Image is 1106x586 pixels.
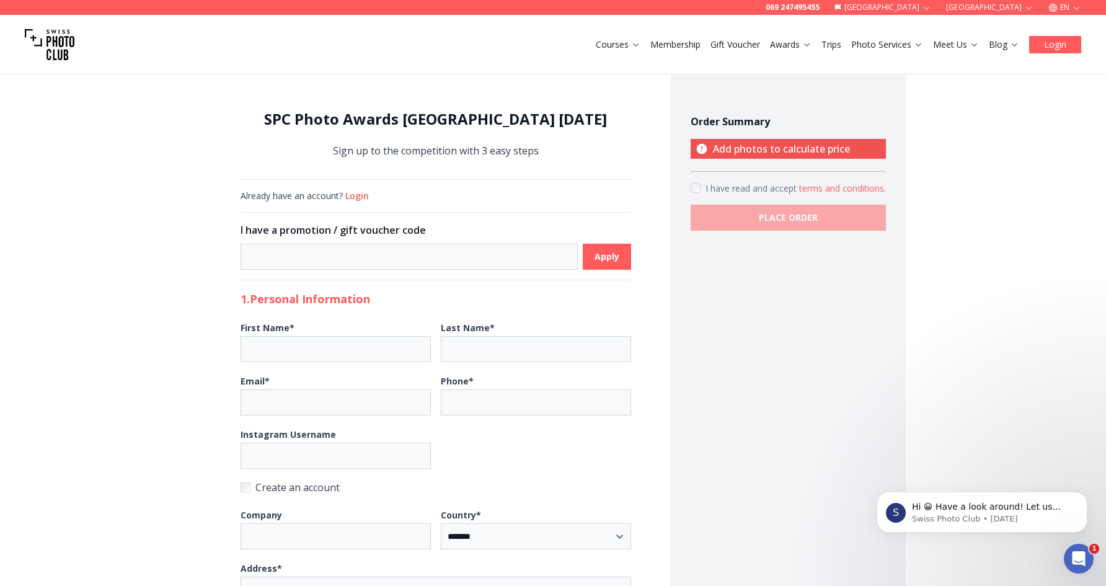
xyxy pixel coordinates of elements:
b: Last Name * [441,322,495,334]
b: Phone * [441,375,474,387]
button: Apply [583,244,631,270]
span: I have read and accept [706,182,799,194]
a: 069 247495455 [766,2,820,12]
input: Company [241,523,431,549]
a: Gift Voucher [710,38,760,51]
img: Swiss photo club [25,20,74,69]
div: Sign up to the competition with 3 easy steps [241,109,631,159]
button: PLACE ORDER [691,205,886,231]
input: Create an account [241,482,250,492]
h2: 1. Personal Information [241,290,631,308]
input: Last Name* [441,336,631,362]
b: Instagram Username [241,428,336,440]
select: Country* [441,523,631,549]
b: First Name * [241,322,294,334]
h1: SPC Photo Awards [GEOGRAPHIC_DATA] [DATE] [241,109,631,129]
button: Awards [765,36,816,53]
a: Photo Services [851,38,923,51]
b: Company [241,509,282,521]
button: Photo Services [846,36,928,53]
iframe: Intercom notifications message [858,466,1106,553]
input: First Name* [241,336,431,362]
iframe: Intercom live chat [1064,544,1094,574]
a: Awards [770,38,812,51]
button: Trips [816,36,846,53]
h4: Order Summary [691,114,886,129]
input: Instagram Username [241,443,431,469]
button: Accept termsI have read and accept [799,182,886,195]
a: Trips [821,38,841,51]
span: 1 [1089,544,1099,554]
label: Create an account [241,479,631,496]
button: Login [345,190,369,202]
b: Country * [441,509,481,521]
b: Address * [241,562,282,574]
input: Email* [241,389,431,415]
h3: I have a promotion / gift voucher code [241,223,631,238]
button: Login [1029,36,1081,53]
b: PLACE ORDER [759,211,818,224]
div: Already have an account? [241,190,631,202]
input: Accept terms [691,183,701,193]
a: Blog [989,38,1019,51]
input: Phone* [441,389,631,415]
a: Courses [596,38,640,51]
button: Blog [984,36,1024,53]
p: Add photos to calculate price [691,139,886,159]
button: Courses [591,36,645,53]
a: Membership [650,38,701,51]
a: Meet Us [933,38,979,51]
button: Meet Us [928,36,984,53]
b: Apply [595,251,619,263]
b: Email * [241,375,270,387]
button: Membership [645,36,706,53]
button: Gift Voucher [706,36,765,53]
